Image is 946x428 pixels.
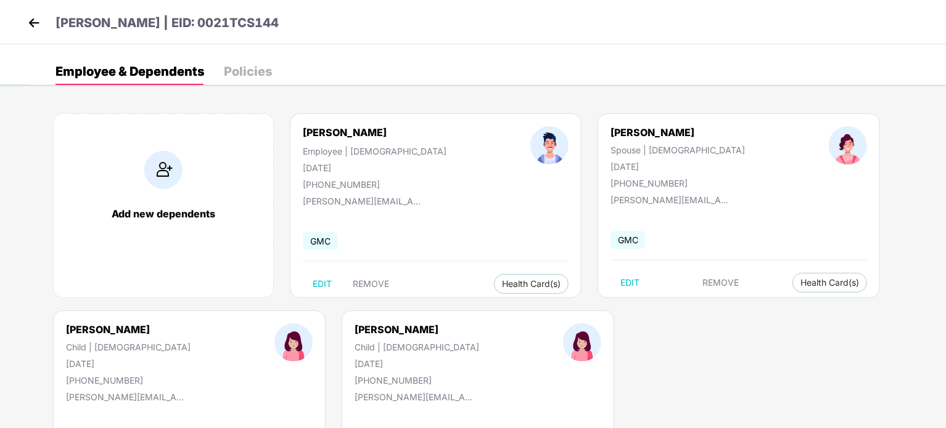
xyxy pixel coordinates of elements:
[355,342,479,352] div: Child | [DEMOGRAPHIC_DATA]
[66,342,191,352] div: Child | [DEMOGRAPHIC_DATA]
[563,323,601,361] img: profileImage
[303,163,446,173] div: [DATE]
[703,278,739,288] span: REMOVE
[56,65,204,78] div: Employee & Dependents
[303,126,387,139] div: [PERSON_NAME]
[792,273,867,293] button: Health Card(s)
[611,161,745,172] div: [DATE]
[303,232,338,250] span: GMC
[224,65,272,78] div: Policies
[66,375,191,386] div: [PHONE_NUMBER]
[355,358,479,369] div: [DATE]
[56,14,279,33] p: [PERSON_NAME] | EID: 0021TCS144
[274,323,313,361] img: profileImage
[620,278,640,288] span: EDIT
[353,279,389,289] span: REMOVE
[144,151,183,189] img: addIcon
[611,195,734,205] div: [PERSON_NAME][EMAIL_ADDRESS][DOMAIN_NAME]
[303,196,426,206] div: [PERSON_NAME][EMAIL_ADDRESS][DOMAIN_NAME]
[611,273,649,293] button: EDIT
[343,274,399,294] button: REMOVE
[530,126,569,164] img: profileImage
[494,274,569,294] button: Health Card(s)
[303,146,446,156] div: Employee | [DEMOGRAPHIC_DATA]
[829,126,867,164] img: profileImage
[66,208,261,220] div: Add new dependents
[355,323,479,336] div: [PERSON_NAME]
[611,178,745,188] div: [PHONE_NUMBER]
[355,375,479,386] div: [PHONE_NUMBER]
[611,126,745,139] div: [PERSON_NAME]
[502,281,561,287] span: Health Card(s)
[800,280,859,286] span: Health Card(s)
[66,323,191,336] div: [PERSON_NAME]
[693,273,749,293] button: REMOVE
[303,274,342,294] button: EDIT
[25,14,43,32] img: back
[303,179,446,190] div: [PHONE_NUMBER]
[313,279,332,289] span: EDIT
[611,145,745,155] div: Spouse | [DEMOGRAPHIC_DATA]
[66,358,191,369] div: [DATE]
[355,392,478,402] div: [PERSON_NAME][EMAIL_ADDRESS][DOMAIN_NAME]
[611,231,646,249] span: GMC
[66,392,189,402] div: [PERSON_NAME][EMAIL_ADDRESS][DOMAIN_NAME]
